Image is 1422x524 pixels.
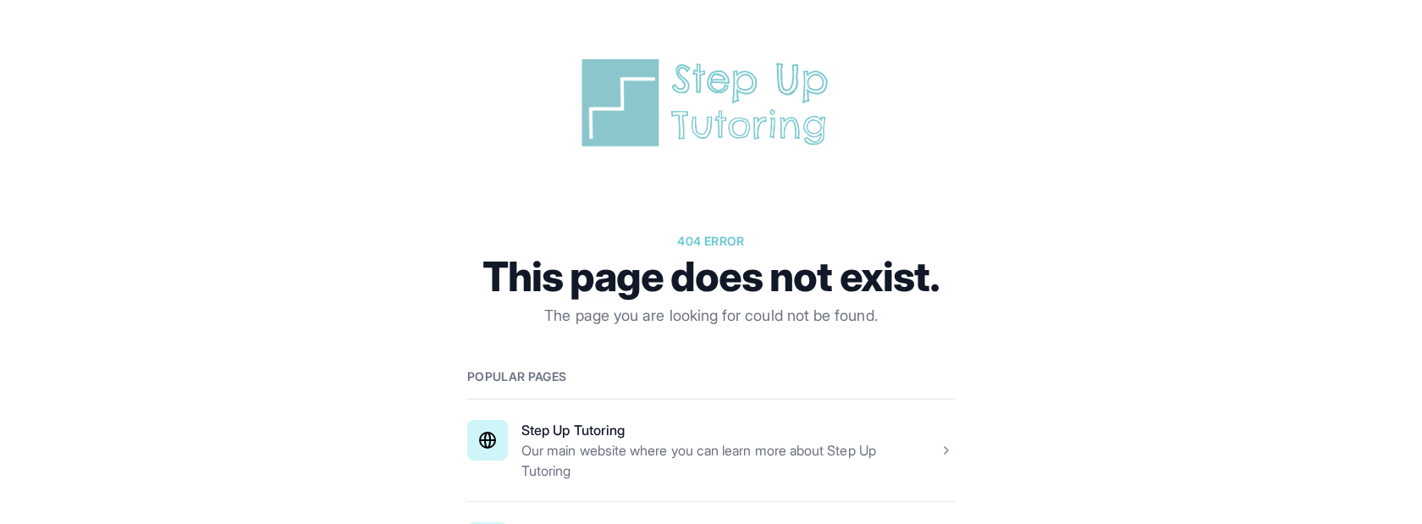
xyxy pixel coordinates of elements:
p: The page you are looking for could not be found. [467,304,955,328]
h1: This page does not exist. [467,256,955,297]
img: Step Up Tutoring horizontal logo [576,54,846,152]
h2: Popular pages [467,368,955,385]
a: Step Up Tutoring [521,422,625,439]
p: 404 error [467,233,955,250]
